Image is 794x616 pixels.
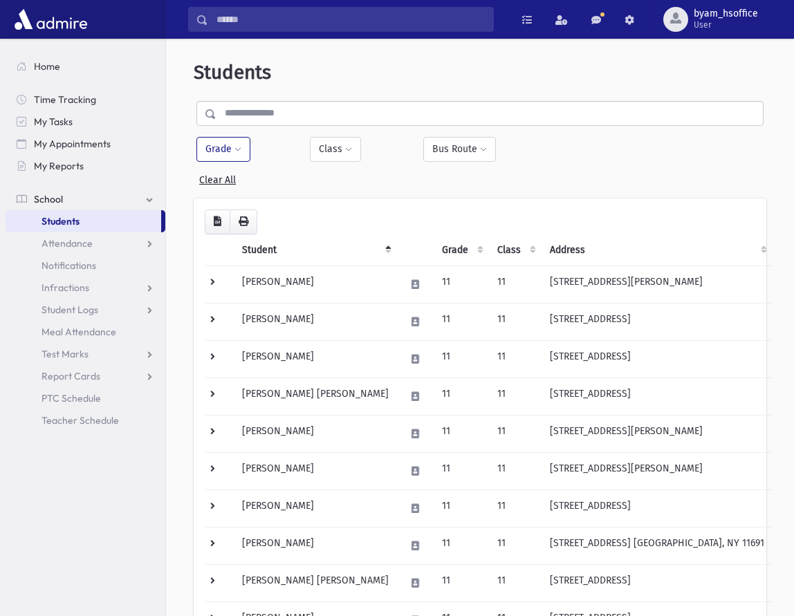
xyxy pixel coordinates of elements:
td: [STREET_ADDRESS] [542,303,773,340]
span: Time Tracking [34,93,96,106]
td: [PERSON_NAME] [234,415,397,452]
th: Student: activate to sort column descending [234,234,397,266]
span: My Tasks [34,115,73,128]
span: Meal Attendance [41,326,116,338]
span: PTC Schedule [41,392,101,404]
td: 11 [489,377,542,415]
td: 11 [489,564,542,601]
span: Test Marks [41,348,89,360]
td: 11 [434,377,489,415]
td: [PERSON_NAME] [234,489,397,527]
button: CSV [205,209,230,234]
span: My Reports [34,160,84,172]
td: 11 [434,340,489,377]
button: Grade [196,137,250,162]
span: Students [41,215,80,227]
a: Report Cards [6,365,165,387]
span: byam_hsoffice [694,8,758,19]
td: [PERSON_NAME] [234,527,397,564]
td: [STREET_ADDRESS][PERSON_NAME] [542,415,773,452]
td: 11 [434,527,489,564]
span: Teacher Schedule [41,414,119,427]
input: Search [208,7,493,32]
td: [STREET_ADDRESS] [542,564,773,601]
a: PTC Schedule [6,387,165,409]
img: AdmirePro [11,6,91,33]
td: 11 [489,340,542,377]
td: [PERSON_NAME] [234,303,397,340]
td: [STREET_ADDRESS] [542,340,773,377]
span: Home [34,60,60,73]
span: Infractions [41,281,89,294]
span: Attendance [41,237,93,250]
td: [PERSON_NAME] [PERSON_NAME] [234,377,397,415]
span: Students [194,61,271,84]
td: 11 [489,527,542,564]
td: [STREET_ADDRESS] [542,489,773,527]
a: My Reports [6,155,165,177]
a: Home [6,55,165,77]
a: Clear All [199,169,236,186]
td: [STREET_ADDRESS][PERSON_NAME] [542,265,773,303]
span: Student Logs [41,304,98,316]
td: [PERSON_NAME] [PERSON_NAME] [234,564,397,601]
a: Notifications [6,254,165,277]
td: [PERSON_NAME] [234,452,397,489]
td: 11 [434,564,489,601]
a: Students [6,210,161,232]
td: 11 [489,415,542,452]
a: Time Tracking [6,88,165,111]
td: [STREET_ADDRESS] [GEOGRAPHIC_DATA], NY 11691 [542,527,773,564]
span: Report Cards [41,370,100,382]
td: 11 [434,265,489,303]
th: Grade: activate to sort column ascending [434,234,489,266]
a: Test Marks [6,343,165,365]
a: School [6,188,165,210]
td: 11 [434,489,489,527]
td: 11 [489,489,542,527]
td: 11 [489,265,542,303]
button: Bus Route [423,137,496,162]
td: 11 [434,415,489,452]
a: Meal Attendance [6,321,165,343]
a: My Tasks [6,111,165,133]
th: Address: activate to sort column ascending [542,234,773,266]
a: My Appointments [6,133,165,155]
span: User [694,19,758,30]
th: Class: activate to sort column ascending [489,234,542,266]
button: Class [310,137,361,162]
a: Teacher Schedule [6,409,165,431]
td: [STREET_ADDRESS] [542,377,773,415]
td: [PERSON_NAME] [234,265,397,303]
a: Infractions [6,277,165,299]
td: [PERSON_NAME] [234,340,397,377]
td: [STREET_ADDRESS][PERSON_NAME] [542,452,773,489]
td: 11 [434,303,489,340]
td: 11 [434,452,489,489]
button: Print [230,209,257,234]
span: School [34,193,63,205]
span: Notifications [41,259,96,272]
span: My Appointments [34,138,111,150]
td: 11 [489,303,542,340]
a: Student Logs [6,299,165,321]
td: 11 [489,452,542,489]
a: Attendance [6,232,165,254]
